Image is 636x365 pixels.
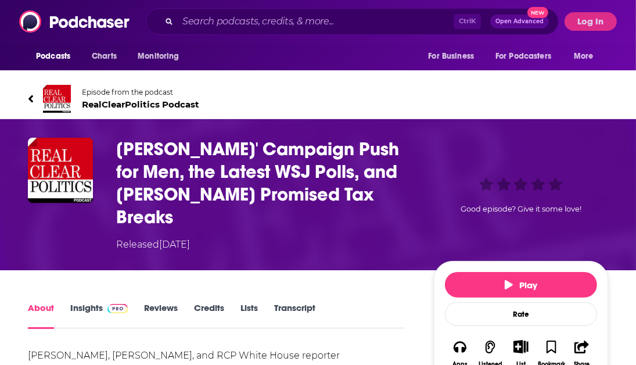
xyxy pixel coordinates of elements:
[566,45,608,67] button: open menu
[527,7,548,18] span: New
[28,138,93,203] img: Kamala Harris' Campaign Push for Men, the Latest WSJ Polls, and Donald Trump's Promised Tax Breaks
[509,340,533,353] button: Show More Button
[36,48,70,65] span: Podcasts
[428,48,474,65] span: For Business
[92,48,117,65] span: Charts
[420,45,488,67] button: open menu
[116,238,190,252] div: Released [DATE]
[454,14,481,29] span: Ctrl K
[28,45,85,67] button: open menu
[495,48,551,65] span: For Podcasters
[240,302,258,329] a: Lists
[130,45,194,67] button: open menu
[138,48,179,65] span: Monitoring
[82,88,199,96] span: Episode from the podcast
[146,8,559,35] div: Search podcasts, credits, & more...
[461,205,581,213] span: Good episode? Give it some love!
[28,302,54,329] a: About
[274,302,315,329] a: Transcript
[28,85,608,113] a: RealClearPolitics PodcastEpisode from the podcastRealClearPolitics Podcast
[82,99,199,110] span: RealClearPolitics Podcast
[144,302,178,329] a: Reviews
[488,45,568,67] button: open menu
[574,48,594,65] span: More
[107,304,128,313] img: Podchaser Pro
[505,280,538,291] span: Play
[194,302,224,329] a: Credits
[70,302,128,329] a: InsightsPodchaser Pro
[116,138,415,228] h1: Kamala Harris' Campaign Push for Men, the Latest WSJ Polls, and Donald Trump's Promised Tax Breaks
[495,19,544,24] span: Open Advanced
[445,302,597,326] div: Rate
[445,272,597,298] button: Play
[84,45,124,67] a: Charts
[178,12,454,31] input: Search podcasts, credits, & more...
[19,10,131,33] img: Podchaser - Follow, Share and Rate Podcasts
[565,12,617,31] button: Log In
[43,85,71,113] img: RealClearPolitics Podcast
[490,15,549,28] button: Open AdvancedNew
